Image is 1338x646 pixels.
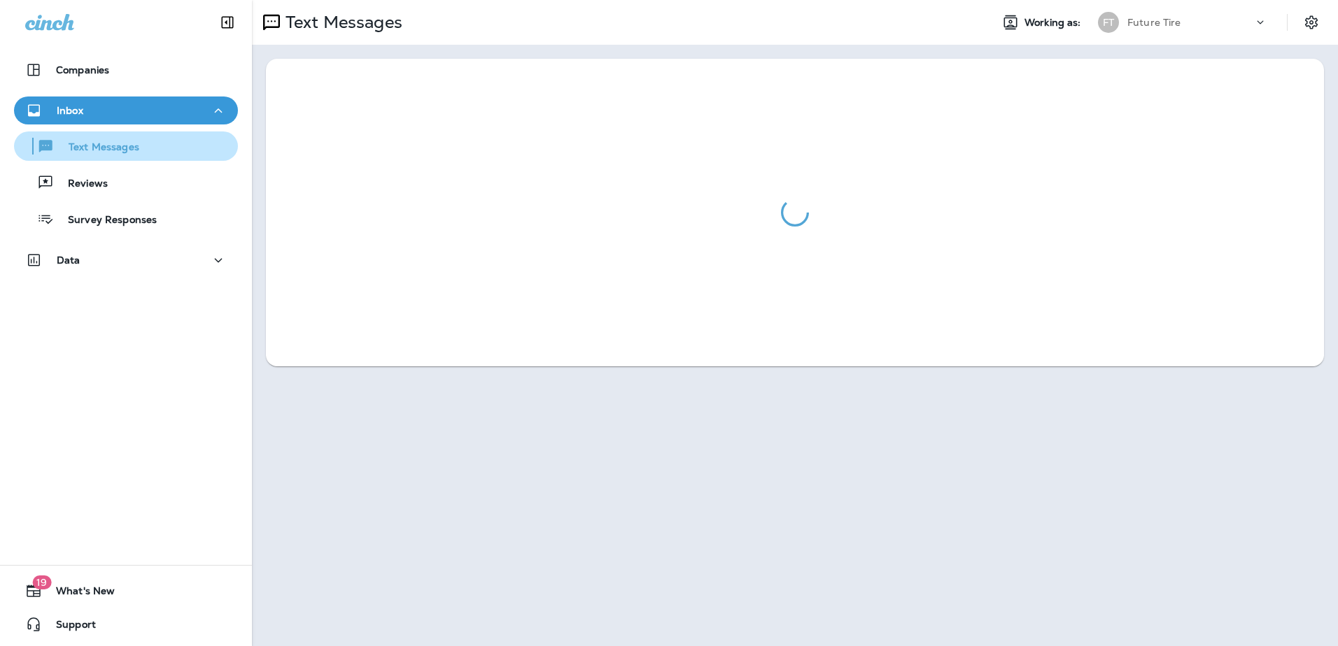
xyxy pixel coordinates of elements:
button: Collapse Sidebar [208,8,247,36]
button: Companies [14,56,238,84]
p: Text Messages [280,12,402,33]
p: Companies [56,64,109,76]
button: Inbox [14,96,238,124]
p: Text Messages [55,141,139,155]
p: Future Tire [1127,17,1181,28]
div: FT [1098,12,1119,33]
button: Support [14,610,238,638]
p: Data [57,254,80,266]
span: Working as: [1024,17,1084,29]
p: Inbox [57,105,83,116]
button: Data [14,246,238,274]
span: What's New [42,585,115,602]
p: Reviews [54,178,108,191]
button: Text Messages [14,131,238,161]
span: Support [42,619,96,636]
p: Survey Responses [54,214,157,227]
button: Survey Responses [14,204,238,234]
span: 19 [32,575,51,589]
button: 19What's New [14,577,238,605]
button: Reviews [14,168,238,197]
button: Settings [1299,10,1324,35]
